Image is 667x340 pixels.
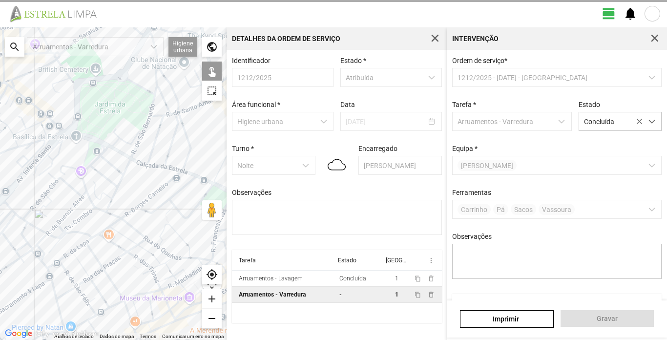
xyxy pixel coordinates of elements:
span: view_day [602,6,616,21]
div: Arruamentos - Lavagem [239,275,303,282]
img: Google [2,327,35,340]
div: - [339,291,342,298]
div: add [202,289,222,309]
label: Encarregado [358,145,397,152]
span: delete_outline [427,291,435,298]
div: Estado [338,257,356,264]
div: Intervenção [452,35,499,42]
span: delete_outline [427,275,435,282]
label: Estado [579,101,600,108]
div: touch_app [202,62,222,81]
a: Termos [140,334,156,339]
span: Concluída [579,112,643,130]
img: 04n.svg [328,154,346,175]
div: Higiene urbana [168,37,197,57]
div: Tarefa [239,257,256,264]
div: public [202,37,222,57]
button: content_copy [415,291,422,298]
label: Ferramentas [452,189,491,196]
div: remove [202,309,222,328]
div: dropdown trigger [643,112,662,130]
span: 1 [395,275,398,282]
div: Detalhes da Ordem de Serviço [232,35,340,42]
div: Arruamentos - Varredura [239,291,306,298]
label: Data [340,101,355,108]
span: delete_outline [647,300,655,308]
button: content_copy [415,275,422,282]
div: [GEOGRAPHIC_DATA] [386,257,406,264]
a: Abrir esta área no Google Maps (abre uma nova janela) [2,327,35,340]
span: add [634,300,642,308]
div: Concluída [339,275,366,282]
span: Ordem de serviço [452,57,507,64]
label: Observações [232,189,271,196]
img: file [7,5,107,22]
label: Identificador [232,57,271,64]
button: Gravar [561,310,654,327]
label: Estado * [340,57,366,64]
label: Área funcional * [232,101,280,108]
div: highlight_alt [202,81,222,101]
label: Tarefa * [452,101,476,108]
button: Arraste o Pegman para o mapa para abrir o Street View [202,200,222,220]
a: Imprimir [460,310,553,328]
label: Turno * [232,145,254,152]
label: Equipa * [452,145,478,152]
span: more_vert [427,256,435,264]
div: my_location [202,265,222,284]
span: Gravar [565,315,648,322]
span: content_copy [415,276,421,282]
button: Dados do mapa [100,333,134,340]
div: search [5,37,24,57]
span: content_copy [415,292,421,298]
span: 1 [395,291,398,298]
a: Comunicar um erro no mapa [162,334,224,339]
span: notifications [623,6,638,21]
label: Observações [452,233,492,240]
